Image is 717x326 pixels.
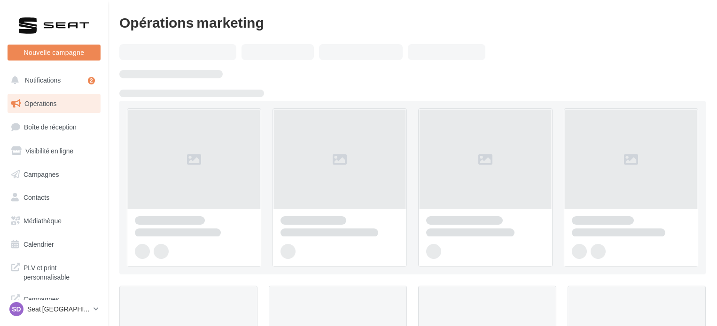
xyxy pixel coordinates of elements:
a: Campagnes [6,165,102,184]
span: Boîte de réception [24,123,77,131]
span: Opérations [24,99,56,107]
span: SD [12,304,21,314]
div: Opérations marketing [119,15,706,29]
span: Notifications [25,76,61,84]
span: Campagnes DataOnDemand [23,293,97,313]
a: Visibilité en ligne [6,141,102,161]
a: Médiathèque [6,211,102,231]
a: Contacts [6,188,102,207]
p: Seat [GEOGRAPHIC_DATA] [27,304,90,314]
span: Campagnes [23,170,59,178]
span: Médiathèque [23,217,62,225]
span: Contacts [23,193,49,201]
button: Notifications 2 [6,70,99,90]
span: PLV et print personnalisable [23,261,97,281]
span: Calendrier [23,240,54,248]
a: Boîte de réception [6,117,102,137]
a: Opérations [6,94,102,114]
a: Calendrier [6,235,102,254]
a: Campagnes DataOnDemand [6,289,102,317]
div: 2 [88,77,95,84]
a: PLV et print personnalisable [6,258,102,285]
span: Visibilité en ligne [25,147,73,155]
button: Nouvelle campagne [8,45,101,61]
a: SD Seat [GEOGRAPHIC_DATA] [8,300,101,318]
